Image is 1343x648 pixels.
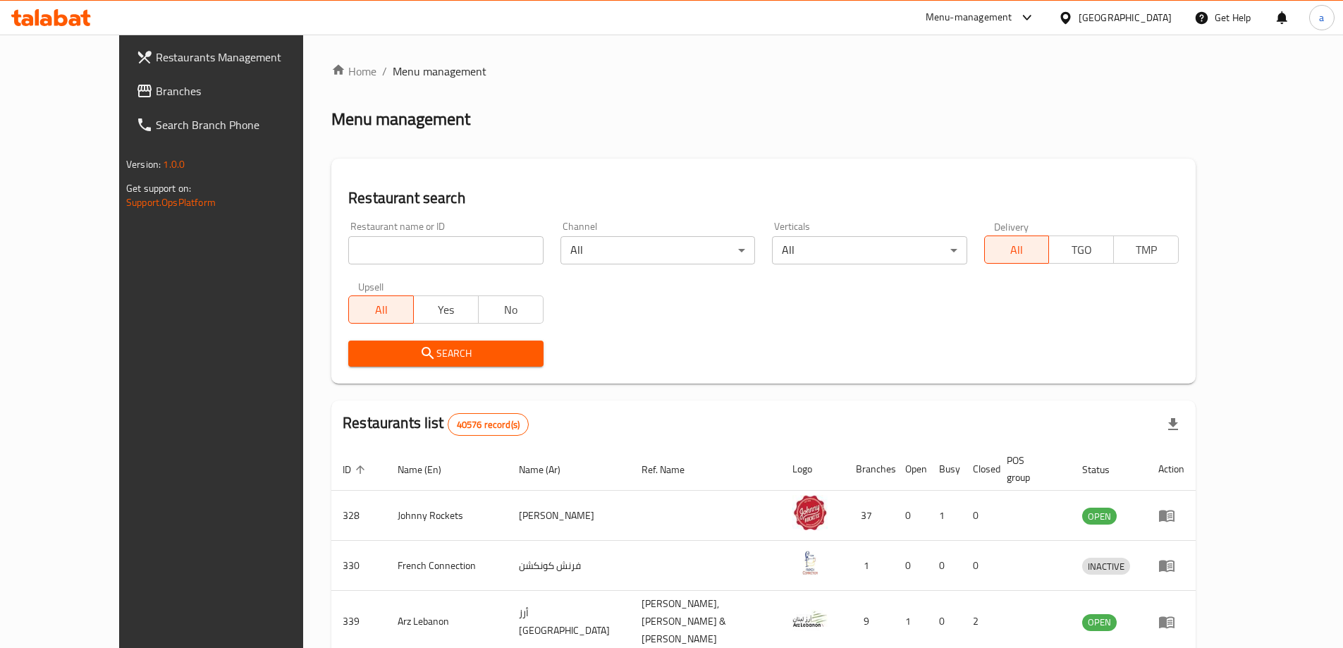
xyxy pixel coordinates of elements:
span: No [484,300,538,320]
a: Support.OpsPlatform [126,193,216,212]
span: OPEN [1082,508,1117,525]
h2: Restaurant search [348,188,1179,209]
div: Menu-management [926,9,1012,26]
div: Export file [1156,408,1190,441]
div: Menu [1158,557,1184,574]
span: 1.0.0 [163,155,185,173]
a: Branches [125,74,343,108]
th: Action [1147,448,1196,491]
div: Menu [1158,613,1184,630]
td: فرنش كونكشن [508,541,630,591]
span: 40576 record(s) [448,418,528,432]
span: POS group [1007,452,1054,486]
td: 1 [928,491,962,541]
button: All [348,295,414,324]
span: All [355,300,408,320]
a: Restaurants Management [125,40,343,74]
div: OPEN [1082,614,1117,631]
label: Delivery [994,221,1029,231]
button: TMP [1113,236,1179,264]
span: Search [360,345,532,362]
span: Branches [156,82,332,99]
img: French Connection [792,545,828,580]
label: Upsell [358,281,384,291]
span: Get support on: [126,179,191,197]
div: [GEOGRAPHIC_DATA] [1079,10,1172,25]
img: Arz Lebanon [792,601,828,637]
span: a [1319,10,1324,25]
a: Search Branch Phone [125,108,343,142]
td: 0 [894,541,928,591]
h2: Restaurants list [343,412,529,436]
div: All [560,236,755,264]
td: Johnny Rockets [386,491,508,541]
td: 1 [845,541,894,591]
span: INACTIVE [1082,558,1130,575]
th: Open [894,448,928,491]
td: 0 [894,491,928,541]
span: ID [343,461,369,478]
td: French Connection [386,541,508,591]
th: Busy [928,448,962,491]
input: Search for restaurant name or ID.. [348,236,543,264]
button: Search [348,341,543,367]
span: Search Branch Phone [156,116,332,133]
img: Johnny Rockets [792,495,828,530]
span: OPEN [1082,614,1117,630]
td: 330 [331,541,386,591]
button: No [478,295,544,324]
td: 0 [962,541,995,591]
h2: Menu management [331,108,470,130]
button: All [984,236,1050,264]
span: TMP [1120,240,1173,260]
span: Name (Ar) [519,461,579,478]
span: Status [1082,461,1128,478]
span: Menu management [393,63,486,80]
th: Closed [962,448,995,491]
li: / [382,63,387,80]
span: Ref. Name [642,461,703,478]
button: TGO [1048,236,1114,264]
span: TGO [1055,240,1108,260]
td: [PERSON_NAME] [508,491,630,541]
div: All [772,236,967,264]
td: 328 [331,491,386,541]
td: 0 [962,491,995,541]
span: Name (En) [398,461,460,478]
th: Logo [781,448,845,491]
span: All [991,240,1044,260]
a: Home [331,63,376,80]
span: Version: [126,155,161,173]
nav: breadcrumb [331,63,1196,80]
div: Total records count [448,413,529,436]
div: Menu [1158,507,1184,524]
span: Yes [419,300,473,320]
td: 37 [845,491,894,541]
button: Yes [413,295,479,324]
span: Restaurants Management [156,49,332,66]
td: 0 [928,541,962,591]
th: Branches [845,448,894,491]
